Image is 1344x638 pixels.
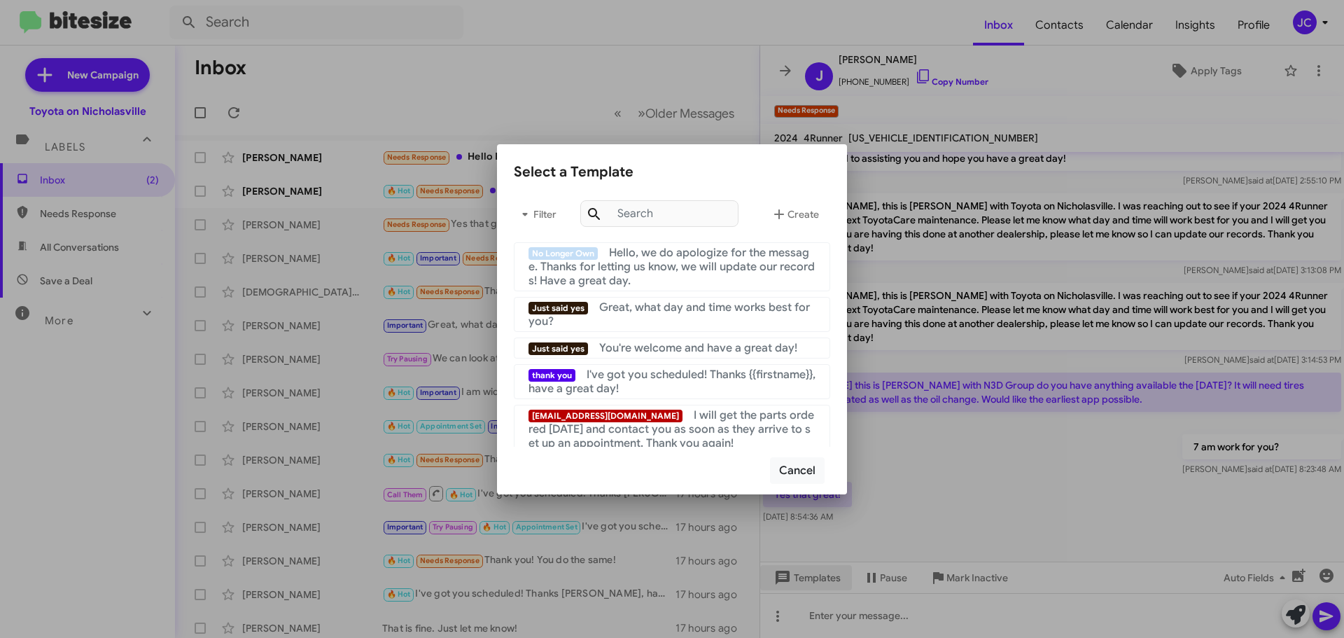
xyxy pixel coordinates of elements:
[514,197,559,231] button: Filter
[528,369,575,382] span: thank you
[771,202,819,227] span: Create
[528,300,810,328] span: Great, what day and time works best for you?
[514,202,559,227] span: Filter
[528,302,588,314] span: Just said yes
[759,197,830,231] button: Create
[580,200,738,227] input: Search
[528,368,815,396] span: I've got you scheduled! Thanks {{firstname}}, have a great day!
[528,247,598,260] span: No Longer Own
[528,246,815,288] span: Hello, we do apologize for the message. Thanks for letting us know, we will update our records! H...
[528,342,588,355] span: Just said yes
[514,161,830,183] div: Select a Template
[599,341,797,355] span: You're welcome and have a great day!
[528,410,682,422] span: [EMAIL_ADDRESS][DOMAIN_NAME]
[770,457,825,484] button: Cancel
[528,408,814,450] span: I will get the parts ordered [DATE] and contact you as soon as they arrive to set up an appointme...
